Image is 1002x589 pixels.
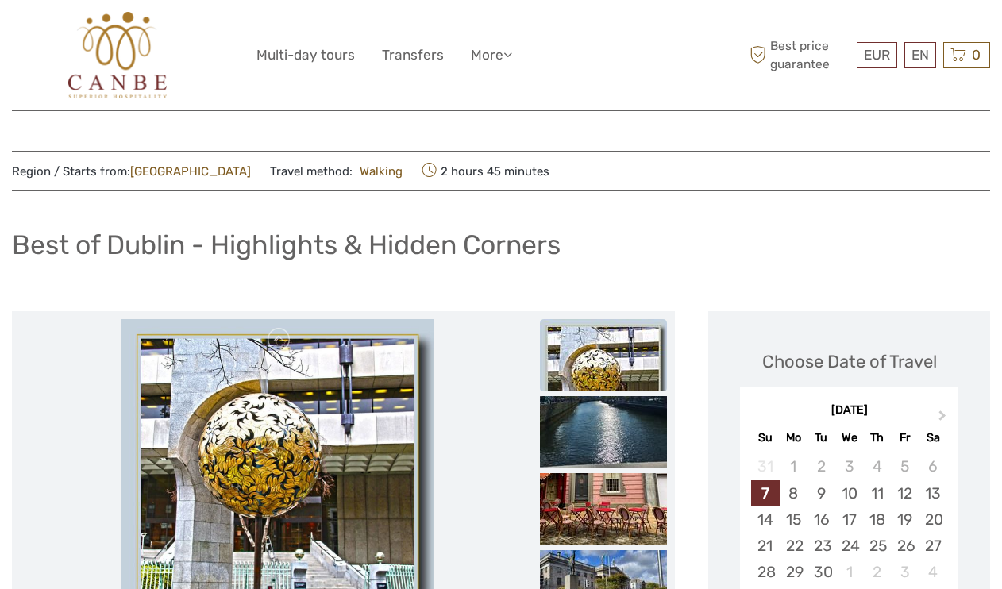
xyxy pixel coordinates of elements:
[130,164,251,179] a: [GEOGRAPHIC_DATA]
[891,559,919,585] div: Choose Friday, October 3rd, 2025
[471,44,512,67] a: More
[835,427,863,448] div: We
[751,559,779,585] div: Choose Sunday, September 28th, 2025
[863,427,891,448] div: Th
[68,12,168,98] img: 602-0fc6e88d-d366-4c1d-ad88-b45bd91116e8_logo_big.jpg
[751,533,779,559] div: Choose Sunday, September 21st, 2025
[891,427,919,448] div: Fr
[863,506,891,533] div: Choose Thursday, September 18th, 2025
[256,44,355,67] a: Multi-day tours
[807,506,835,533] div: Choose Tuesday, September 16th, 2025
[740,402,958,419] div: [DATE]
[919,427,946,448] div: Sa
[12,229,561,261] h1: Best of Dublin - Highlights & Hidden Corners
[353,164,403,179] a: Walking
[919,453,946,479] div: Not available Saturday, September 6th, 2025
[751,453,779,479] div: Not available Sunday, August 31st, 2025
[919,533,946,559] div: Choose Saturday, September 27th, 2025
[835,559,863,585] div: Choose Wednesday, October 1st, 2025
[835,453,863,479] div: Not available Wednesday, September 3rd, 2025
[780,453,807,479] div: Not available Monday, September 1st, 2025
[835,533,863,559] div: Choose Wednesday, September 24th, 2025
[863,533,891,559] div: Choose Thursday, September 25th, 2025
[12,164,251,180] span: Region / Starts from:
[807,480,835,506] div: Choose Tuesday, September 9th, 2025
[919,559,946,585] div: Choose Saturday, October 4th, 2025
[891,506,919,533] div: Choose Friday, September 19th, 2025
[891,480,919,506] div: Choose Friday, September 12th, 2025
[904,42,936,68] div: EN
[540,473,667,545] img: 3a3a99a98c5847cf80a4a4ac8992d40d_slider_thumbnail.jpg
[751,506,779,533] div: Choose Sunday, September 14th, 2025
[835,480,863,506] div: Choose Wednesday, September 10th, 2025
[382,44,444,67] a: Transfers
[863,559,891,585] div: Choose Thursday, October 2nd, 2025
[931,406,957,432] button: Next Month
[751,427,779,448] div: Su
[751,480,779,506] div: Choose Sunday, September 7th, 2025
[807,533,835,559] div: Choose Tuesday, September 23rd, 2025
[863,480,891,506] div: Choose Thursday, September 11th, 2025
[780,427,807,448] div: Mo
[891,533,919,559] div: Choose Friday, September 26th, 2025
[807,453,835,479] div: Not available Tuesday, September 2nd, 2025
[270,160,403,182] span: Travel method:
[780,533,807,559] div: Choose Monday, September 22nd, 2025
[746,37,853,72] span: Best price guarantee
[864,47,890,63] span: EUR
[540,319,667,391] img: 004b0179f8b046508b25ab46486e8e77_slider_thumbnail.jpg
[807,427,835,448] div: Tu
[780,480,807,506] div: Choose Monday, September 8th, 2025
[807,559,835,585] div: Choose Tuesday, September 30th, 2025
[863,453,891,479] div: Not available Thursday, September 4th, 2025
[422,160,549,182] span: 2 hours 45 minutes
[919,506,946,533] div: Choose Saturday, September 20th, 2025
[835,506,863,533] div: Choose Wednesday, September 17th, 2025
[540,396,667,468] img: e025dac7d7c1417da65713cec247ce8d_slider_thumbnail.jpg
[969,47,983,63] span: 0
[891,453,919,479] div: Not available Friday, September 5th, 2025
[780,559,807,585] div: Choose Monday, September 29th, 2025
[762,349,937,374] div: Choose Date of Travel
[919,480,946,506] div: Choose Saturday, September 13th, 2025
[780,506,807,533] div: Choose Monday, September 15th, 2025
